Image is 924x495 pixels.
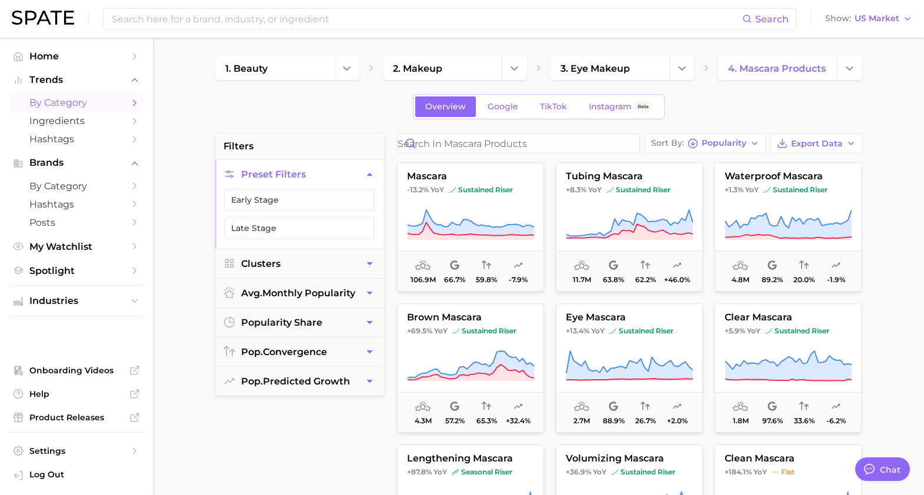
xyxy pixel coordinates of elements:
span: sustained riser [765,326,829,336]
a: 2. makeup [383,56,502,80]
img: sustained riser [449,186,456,193]
span: popularity share [241,317,322,328]
button: eye mascara+13.4% YoYsustained risersustained riser2.7m88.9%26.7%+2.0% [556,303,703,433]
span: +5.9% [725,326,745,335]
span: -1.9% [826,276,845,284]
a: 4. mascara products [718,56,837,80]
a: by Category [9,177,144,195]
span: popularity convergence: High Convergence [641,259,650,273]
abbr: average [241,287,262,299]
span: seasonal riser [452,467,512,477]
span: 11.7m [572,276,591,284]
span: Sort By [651,140,684,146]
span: sustained riser [763,185,828,195]
span: Spotlight [29,265,124,276]
img: flat [772,469,779,476]
a: Google [478,96,528,117]
img: sustained riser [609,327,616,335]
span: average monthly popularity: Medium Popularity [733,400,748,414]
span: average monthly popularity: High Popularity [574,259,589,273]
span: Settings [29,446,124,456]
span: 106.9m [410,276,435,284]
a: Product Releases [9,409,144,426]
button: avg.monthly popularity [215,279,384,307]
span: +8.3% [566,185,586,194]
span: Hashtags [29,133,124,145]
span: Industries [29,296,124,306]
span: Preset Filters [241,169,306,180]
span: 4. mascara products [728,63,826,74]
span: YoY [434,326,448,336]
span: US Market [855,15,899,22]
span: mascara [398,171,543,182]
span: popularity share: Google [450,259,459,273]
button: pop.convergence [215,337,384,366]
span: 89.2% [762,276,783,284]
span: Export Data [791,139,843,149]
button: Early Stage [225,189,375,211]
span: +36.9% [566,467,591,476]
span: sustained riser [611,467,675,477]
img: seasonal riser [452,469,459,476]
span: average monthly popularity: Medium Popularity [574,400,589,414]
span: popularity share: Google [450,400,459,414]
span: 63.8% [603,276,624,284]
img: sustained riser [606,186,613,193]
span: +2.0% [666,417,687,425]
a: Overview [415,96,476,117]
img: SPATE [12,11,74,25]
a: 3. eye makeup [551,56,669,80]
button: Sort ByPopularity [645,133,766,153]
span: -13.2% [407,185,429,194]
a: Posts [9,213,144,232]
button: clear mascara+5.9% YoYsustained risersustained riser1.8m97.6%33.6%-6.2% [715,303,862,433]
span: eye mascara [556,312,702,323]
span: My Watchlist [29,241,124,252]
span: 62.2% [635,276,655,284]
button: Clusters [215,249,384,278]
span: average monthly popularity: Very High Popularity [415,259,431,273]
span: Trends [29,75,124,85]
span: YoY [753,467,767,477]
span: Search [755,14,789,25]
span: Onboarding Videos [29,365,124,376]
span: 3. eye makeup [561,63,630,74]
span: monthly popularity [241,287,355,299]
span: +13.4% [566,326,589,335]
img: sustained riser [763,186,770,193]
span: YoY [431,185,444,195]
a: Onboarding Videos [9,362,144,379]
a: Spotlight [9,262,144,280]
span: tubing mascara [556,171,702,182]
span: 65.3% [476,417,496,425]
span: brown mascara [398,312,543,323]
a: Hashtags [9,130,144,148]
button: Late Stage [225,217,375,239]
span: by Category [29,97,124,108]
span: popularity predicted growth: Very Likely [672,259,682,273]
span: Hashtags [29,199,124,210]
span: popularity convergence: Low Convergence [799,400,809,414]
span: +184.1% [725,467,752,476]
span: sustained riser [452,326,516,336]
img: sustained riser [765,327,772,335]
button: Change Category [334,56,359,80]
a: Ingredients [9,112,144,130]
span: popularity convergence: High Convergence [482,400,491,414]
span: popularity convergence: Low Convergence [641,400,650,414]
input: Search here for a brand, industry, or ingredient [111,9,742,29]
a: TikTok [530,96,577,117]
span: by Category [29,180,124,192]
input: Search in mascara products [398,134,639,153]
a: Hashtags [9,195,144,213]
span: +1.3% [725,185,743,194]
span: average monthly popularity: High Popularity [415,400,431,414]
span: Posts [29,217,124,228]
a: My Watchlist [9,238,144,256]
a: InstagramBeta [579,96,662,117]
span: Ingredients [29,115,124,126]
button: Preset Filters [215,160,384,189]
button: tubing mascara+8.3% YoYsustained risersustained riser11.7m63.8%62.2%+46.0% [556,162,703,292]
span: Beta [638,102,649,112]
span: +32.4% [506,417,531,425]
